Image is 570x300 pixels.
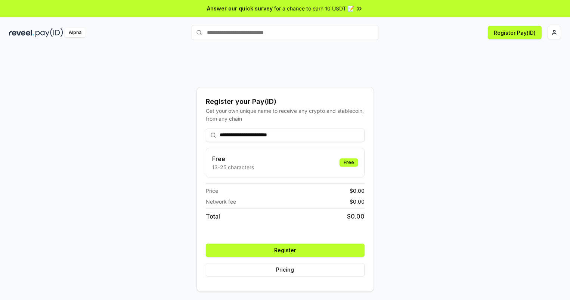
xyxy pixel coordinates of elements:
[9,28,34,37] img: reveel_dark
[340,158,358,167] div: Free
[347,212,365,221] span: $ 0.00
[206,198,236,205] span: Network fee
[212,163,254,171] p: 13-25 characters
[206,96,365,107] div: Register your Pay(ID)
[206,244,365,257] button: Register
[206,107,365,123] div: Get your own unique name to receive any crypto and stablecoin, from any chain
[65,28,86,37] div: Alpha
[274,4,354,12] span: for a chance to earn 10 USDT 📝
[35,28,63,37] img: pay_id
[206,263,365,276] button: Pricing
[207,4,273,12] span: Answer our quick survey
[488,26,542,39] button: Register Pay(ID)
[350,198,365,205] span: $ 0.00
[212,154,254,163] h3: Free
[206,212,220,221] span: Total
[206,187,218,195] span: Price
[350,187,365,195] span: $ 0.00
